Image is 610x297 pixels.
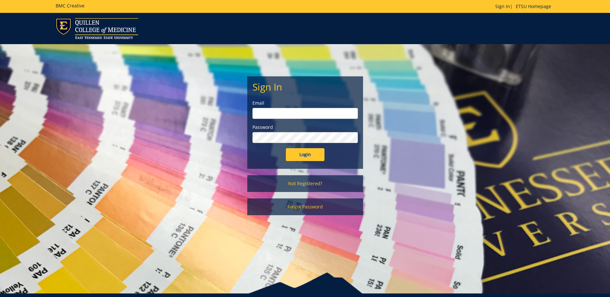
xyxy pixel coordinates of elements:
img: ETSU logo [56,18,138,39]
h2: Sign In [252,81,358,92]
p: | [495,3,554,10]
h5: BMC Creative [56,3,85,8]
input: Login [286,148,324,161]
label: Password [252,124,358,130]
a: ETSU Homepage [513,3,554,9]
label: Email [252,100,358,106]
a: Sign In [495,3,510,9]
a: Not Registered? [247,175,363,192]
a: Forgot Password [247,198,363,215]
